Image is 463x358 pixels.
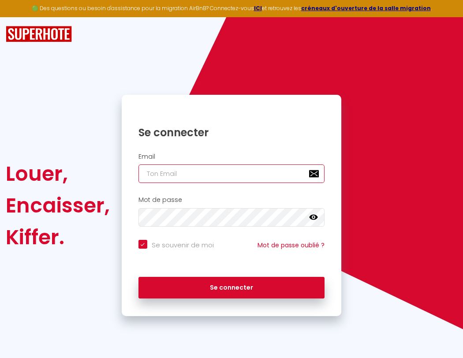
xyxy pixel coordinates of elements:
[138,277,325,299] button: Se connecter
[301,4,431,12] a: créneaux d'ouverture de la salle migration
[6,26,72,42] img: SuperHote logo
[7,4,34,30] button: Ouvrir le widget de chat LiveChat
[138,164,325,183] input: Ton Email
[138,153,325,160] h2: Email
[138,196,325,204] h2: Mot de passe
[254,4,262,12] a: ICI
[258,241,325,250] a: Mot de passe oublié ?
[6,158,110,190] div: Louer,
[6,190,110,221] div: Encaisser,
[138,126,325,139] h1: Se connecter
[6,221,110,253] div: Kiffer.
